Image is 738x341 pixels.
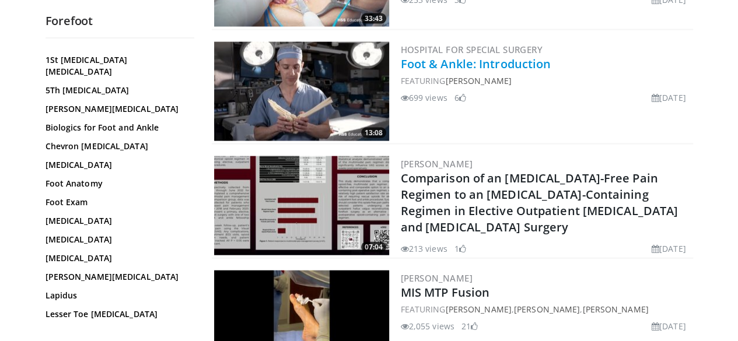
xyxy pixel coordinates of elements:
[582,304,648,315] a: [PERSON_NAME]
[401,303,691,315] div: FEATURING , ,
[401,44,543,55] a: Hospital for Special Surgery
[454,92,466,104] li: 6
[214,42,389,141] a: 13:08
[214,42,389,141] img: 2597ccaf-fde4-49a9-830d-d58ed2aea21f.300x170_q85_crop-smart_upscale.jpg
[401,284,489,300] a: MIS MTP Fusion
[652,320,686,332] li: [DATE]
[401,320,454,332] li: 2,055 views
[401,92,447,104] li: 699 views
[46,271,188,283] a: [PERSON_NAME][MEDICAL_DATA]
[361,128,386,138] span: 13:08
[401,242,447,255] li: 213 views
[461,320,478,332] li: 21
[46,252,188,264] a: [MEDICAL_DATA]
[652,92,686,104] li: [DATE]
[214,156,389,255] img: d11e299e-2b25-45a7-985d-c9e6b59b4280.300x170_q85_crop-smart_upscale.jpg
[445,75,511,86] a: [PERSON_NAME]
[454,242,466,255] li: 1
[46,234,188,245] a: [MEDICAL_DATA]
[46,85,188,96] a: 5Th [MEDICAL_DATA]
[46,290,188,301] a: Lapidus
[46,103,188,115] a: [PERSON_NAME][MEDICAL_DATA]
[46,122,188,133] a: Biologics for Foot and Ankle
[361,13,386,24] span: 33:43
[46,327,188,339] a: [PERSON_NAME]
[652,242,686,255] li: [DATE]
[401,56,551,72] a: Foot & Ankle: Introduction
[401,272,473,284] a: [PERSON_NAME]
[445,304,511,315] a: [PERSON_NAME]
[514,304,580,315] a: [PERSON_NAME]
[46,308,188,320] a: Lesser Toe [MEDICAL_DATA]
[214,156,389,255] a: 07:04
[46,178,188,189] a: Foot Anatomy
[46,159,188,171] a: [MEDICAL_DATA]
[401,158,473,170] a: [PERSON_NAME]
[401,170,678,235] a: Comparison of an [MEDICAL_DATA]-Free Pain Regimen to an [MEDICAL_DATA]-Containing Regimen in Elec...
[401,75,691,87] div: FEATURING
[46,215,188,227] a: [MEDICAL_DATA]
[46,13,194,29] h2: Forefoot
[46,54,188,78] a: 1St [MEDICAL_DATA] [MEDICAL_DATA]
[46,140,188,152] a: Chevron [MEDICAL_DATA]
[361,242,386,252] span: 07:04
[46,196,188,208] a: Foot Exam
